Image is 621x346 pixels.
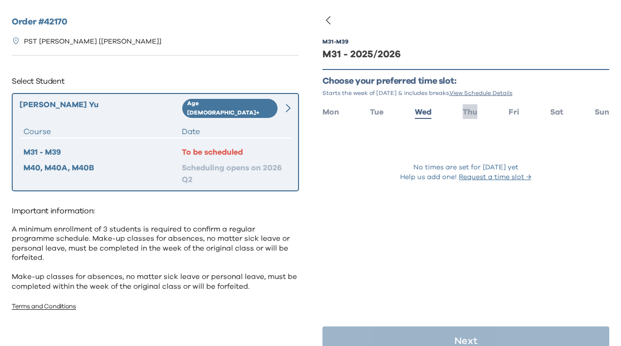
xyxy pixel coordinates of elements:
[12,225,299,292] p: A minimum enrollment of 3 students is required to confirm a regular programme schedule. Make-up c...
[24,37,161,47] p: PST [PERSON_NAME] [[PERSON_NAME]]
[463,108,477,116] span: Thu
[23,126,182,138] div: Course
[12,203,299,219] p: Important information:
[23,162,182,185] div: M40, M40A, M40B
[550,108,563,116] span: Sat
[182,162,287,185] div: Scheduling opens on 2026 Q2
[459,172,531,182] button: Request a time slot →
[322,47,610,61] div: M31 - 2025/2026
[182,146,287,158] div: To be scheduled
[322,108,339,116] span: Mon
[12,73,299,89] p: Select Student
[413,162,518,172] p: No times are set for [DATE] yet
[12,16,299,29] h2: Order # 42170
[182,126,287,138] div: Date
[400,172,531,182] p: Help us add one!
[20,99,182,118] div: [PERSON_NAME] Yu
[322,89,610,97] p: Starts the week of [DATE] & includes breaks.
[454,336,477,346] p: Next
[12,303,76,310] a: Terms and Conditions
[182,99,277,118] div: Age [DEMOGRAPHIC_DATA]+
[370,108,384,116] span: Tue
[322,76,610,87] p: Choose your preferred time slot:
[450,90,513,96] span: View Schedule Details
[595,108,609,116] span: Sun
[415,108,431,116] span: Wed
[509,108,519,116] span: Fri
[322,38,348,46] div: M31 - M39
[23,146,182,158] div: M31 - M39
